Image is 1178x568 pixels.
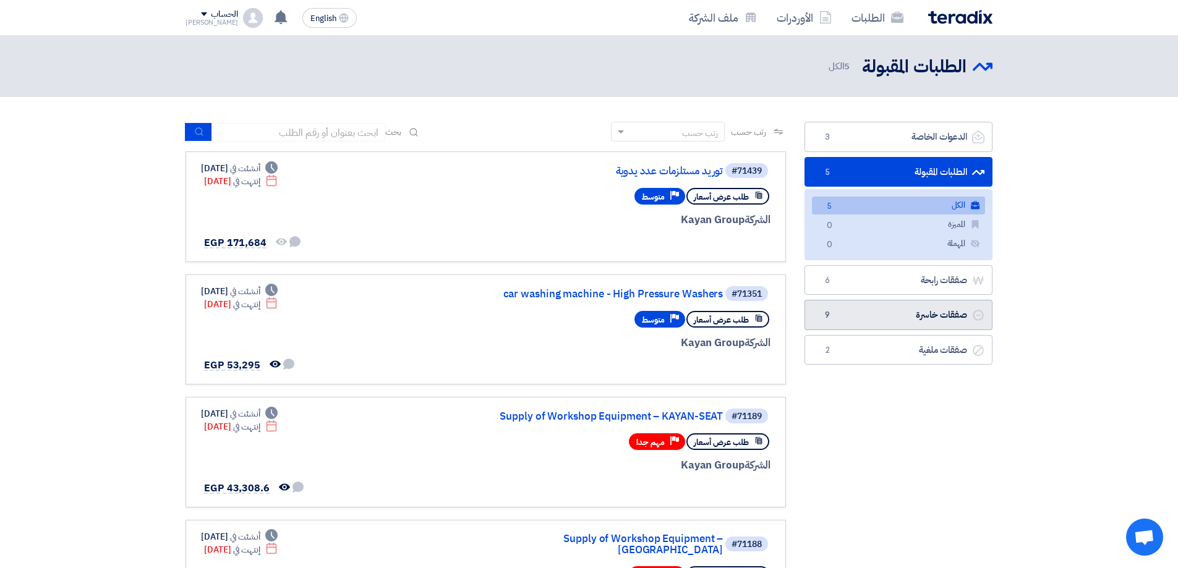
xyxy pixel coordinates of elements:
[243,8,263,28] img: profile_test.png
[732,290,762,299] div: #71351
[844,59,850,73] span: 5
[820,166,835,179] span: 5
[842,3,913,32] a: الطلبات
[204,481,270,496] span: EGP 43,308.6
[204,298,278,311] div: [DATE]
[805,157,992,187] a: الطلبات المقبولة5
[473,212,770,228] div: Kayan Group
[767,3,842,32] a: الأوردرات
[805,335,992,365] a: صفقات ملغية2
[745,335,771,350] span: الشركة
[310,14,336,23] span: English
[230,407,260,420] span: أنشئت في
[230,530,260,543] span: أنشئت في
[230,162,260,175] span: أنشئت في
[820,274,835,287] span: 6
[204,175,278,188] div: [DATE]
[642,191,665,203] span: متوسط
[201,285,278,298] div: [DATE]
[820,131,835,143] span: 3
[473,335,770,351] div: Kayan Group
[928,10,992,24] img: Teradix logo
[476,289,723,300] a: car washing machine - High Pressure Washers
[805,122,992,152] a: الدعوات الخاصة3
[679,3,767,32] a: ملف الشركة
[732,412,762,421] div: #71189
[820,344,835,357] span: 2
[642,314,665,326] span: متوسط
[805,265,992,295] a: صفقات رابحة6
[694,436,749,448] span: طلب عرض أسعار
[694,314,749,326] span: طلب عرض أسعار
[745,212,771,227] span: الشركة
[731,125,766,138] span: رتب حسب
[732,540,762,549] div: #71188
[805,300,992,330] a: صفقات خاسرة9
[211,9,237,20] div: الحساب
[204,358,260,373] span: EGP 53,295
[233,175,260,188] span: إنتهت في
[212,123,385,142] input: ابحث بعنوان أو رقم الطلب
[812,197,985,214] a: الكل
[201,162,278,175] div: [DATE]
[822,239,837,252] span: 0
[822,200,837,213] span: 5
[812,235,985,253] a: المهملة
[233,420,260,433] span: إنتهت في
[822,219,837,232] span: 0
[745,457,771,473] span: الشركة
[1126,519,1163,556] div: دردشة مفتوحة
[204,543,278,556] div: [DATE]
[476,166,723,177] a: توريد مستلزمات عدد يدوية
[829,59,852,74] span: الكل
[302,8,357,28] button: English
[201,530,278,543] div: [DATE]
[204,235,267,250] span: EGP 171,684
[204,420,278,433] div: [DATE]
[820,309,835,321] span: 9
[385,125,401,138] span: بحث
[732,167,762,176] div: #71439
[233,543,260,556] span: إنتهت في
[230,285,260,298] span: أنشئت في
[682,127,718,140] div: رتب حسب
[812,216,985,234] a: المميزة
[862,55,967,79] h2: الطلبات المقبولة
[233,298,260,311] span: إنتهت في
[201,407,278,420] div: [DATE]
[186,19,238,26] div: [PERSON_NAME]
[476,411,723,422] a: Supply of Workshop Equipment – KAYAN-SEAT
[476,533,723,556] a: Supply of Workshop Equipment – [GEOGRAPHIC_DATA]
[636,436,665,448] span: مهم جدا
[694,191,749,203] span: طلب عرض أسعار
[473,457,770,473] div: Kayan Group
